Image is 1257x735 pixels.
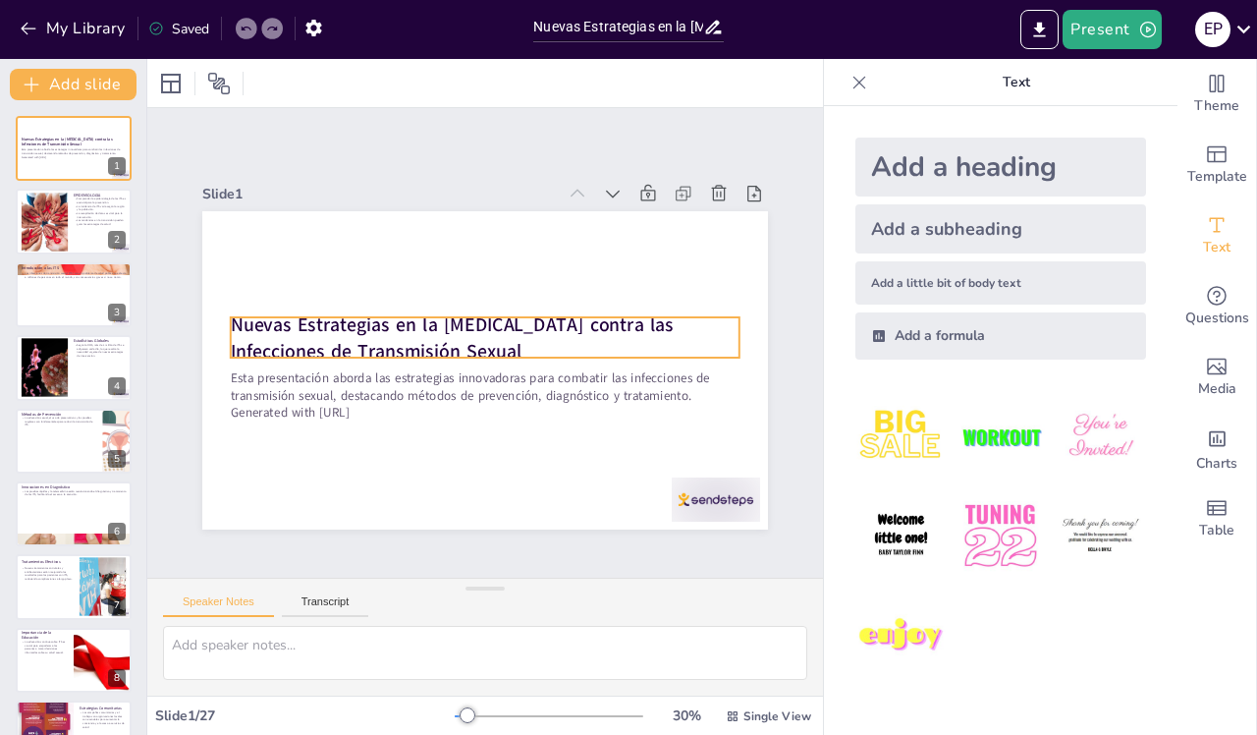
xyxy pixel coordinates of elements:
span: Table [1199,520,1234,541]
div: 5 [108,450,126,468]
div: 6 [16,481,132,546]
p: Estadísticas Globales [74,338,126,344]
button: Add slide [10,69,137,100]
div: 3 [108,304,126,321]
button: My Library [15,13,134,44]
img: 7.jpeg [855,591,947,682]
strong: Nuevas Estrategias en la [MEDICAL_DATA] contra las Infecciones de Transmisión Sexual [22,137,112,147]
div: Add text boxes [1177,200,1256,271]
p: Importancia de la Educación [22,630,68,641]
div: Layout [155,68,187,99]
div: 2 [108,231,126,249]
button: Export to PowerPoint [1020,10,1059,49]
p: Esta presentación aborda las estrategias innovadoras para combatir las infecciones de transmisión... [234,238,692,523]
div: Slide 1 [310,64,626,256]
p: Las tendencias en la transmisión pueden guiar las estrategias de salud. [74,218,126,225]
p: Estrategias Comunitarias [80,706,126,711]
input: Insert title [533,13,702,41]
button: Speaker Notes [163,595,274,617]
div: 1 [16,116,132,181]
p: Innovaciones en Diagnóstico [22,484,126,490]
p: La incidencia de ITS varía según la región y la población. [74,203,126,210]
div: Add images, graphics, shapes or video [1177,342,1256,413]
p: Tratamientos Efectivos [22,559,74,565]
p: Métodos de Prevención [22,411,97,417]
p: Generated with [URL] [22,155,126,159]
div: 2 [16,189,132,254]
span: Questions [1185,308,1249,329]
div: Change the overall theme [1177,59,1256,130]
p: Las pruebas rápidas y la telemedicina están revolucionando el diagnóstico y tratamiento de las IT... [22,489,126,496]
p: EPIDEMIOLOGIA [74,192,126,198]
div: Add a subheading [855,204,1146,254]
div: Add ready made slides [1177,130,1256,200]
div: 7 [108,596,126,614]
span: Theme [1194,95,1239,117]
button: Transcript [282,595,369,617]
p: La recopilación de datos es vital para la intervención. [74,211,126,218]
div: E P [1195,12,1230,47]
div: 7 [16,554,132,619]
span: Text [1203,237,1230,258]
div: 1 [108,157,126,175]
strong: Nuevas Estrategias en la [MEDICAL_DATA] contra las Infecciones de Transmisión Sexual [254,189,664,432]
span: Single View [743,708,811,724]
p: Según la OMS, más de 1 millón de ITS se adquieren cada día, lo que resalta la necesidad urgente d... [74,343,126,358]
p: La educación sexual, el uso de preservativos y las pruebas regulares son fundamentales para reduc... [22,416,97,426]
div: 8 [108,669,126,687]
div: 4 [108,377,126,395]
img: 4.jpeg [855,490,947,582]
div: 5 [16,409,132,474]
img: 5.jpeg [955,490,1046,582]
div: Add a heading [855,138,1146,197]
img: 6.jpeg [1055,490,1146,582]
span: Media [1198,378,1236,400]
div: 8 [16,628,132,693]
p: Las campañas comunitarias y el trabajo con organizaciones locales son esenciales para aumentar la... [80,711,126,729]
p: Text [875,59,1158,106]
div: 3 [16,262,132,327]
div: 4 [16,335,132,400]
span: Position [207,72,231,95]
p: Generated with [URL] [225,268,675,538]
div: Get real-time input from your audience [1177,271,1256,342]
p: Las infecciones de transmisión sexual (ITS) son un problema de salud pública que afecta a millone... [22,271,126,278]
span: Template [1187,166,1247,188]
p: Comprender la epidemiología de las ITS es esencial para la prevención. [74,197,126,203]
span: Charts [1196,453,1237,475]
button: E P [1195,10,1230,49]
img: 1.jpeg [855,391,947,482]
div: Add charts and graphs [1177,413,1256,483]
p: La educación continua sobre ITS es crucial para empoderar a las personas a tomar decisiones infor... [22,640,68,654]
p: Esta presentación aborda las estrategias innovadoras para combatir las infecciones de transmisión... [22,148,126,155]
div: Slide 1 / 27 [155,707,455,725]
div: 6 [108,523,126,540]
img: 3.jpeg [1055,391,1146,482]
div: Add a little bit of body text [855,261,1146,305]
div: Add a formula [855,312,1146,360]
div: Saved [148,20,209,38]
img: 2.jpeg [955,391,1046,482]
p: Introducción a las ITS [22,265,126,271]
p: Nuevos tratamientos antivirales y antibacterianos están mejorando los resultados para los pacient... [22,567,74,582]
div: Add a table [1177,483,1256,554]
div: 30 % [663,707,710,725]
button: Present [1063,10,1161,49]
